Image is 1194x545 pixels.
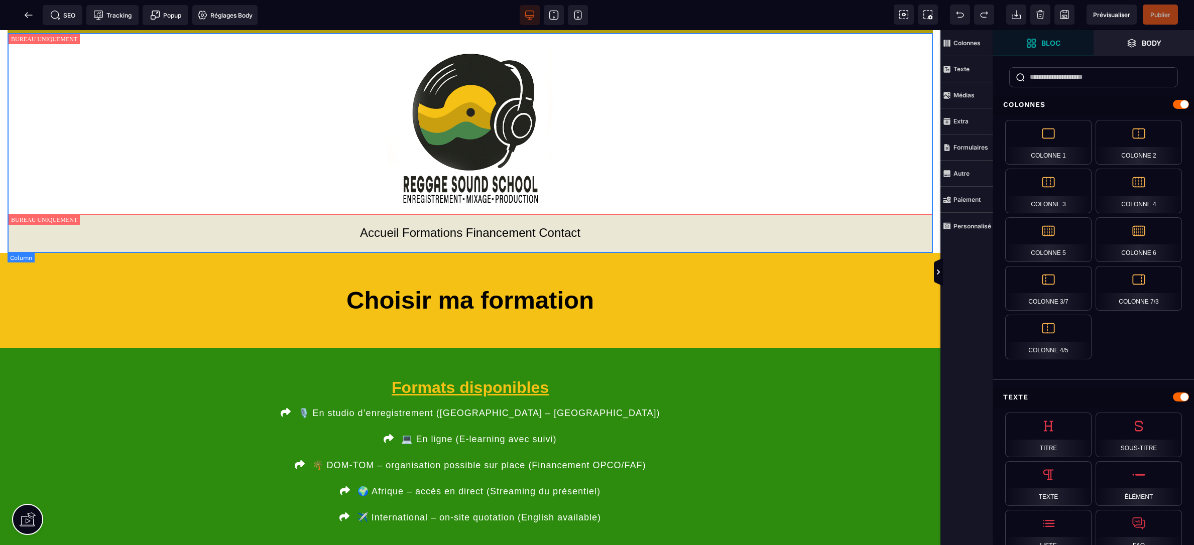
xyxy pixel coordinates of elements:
strong: Formulaires [953,144,988,151]
div: Colonne 4 [1096,169,1182,213]
span: Créer une alerte modale [143,5,188,25]
strong: Colonnes [953,39,981,47]
button: 🎙️ En studio d’enregistrement ([GEOGRAPHIC_DATA] – [GEOGRAPHIC_DATA]) [164,369,777,395]
strong: Texte [953,65,970,73]
span: Rétablir [974,5,994,25]
div: Colonne 2 [1096,120,1182,165]
a: Financement [466,196,536,209]
span: Défaire [950,5,970,25]
span: Publier [1150,11,1170,19]
h1: Choisir ma formation [157,250,784,290]
strong: Extra [953,117,969,125]
span: Voir tablette [544,5,564,25]
span: Extra [940,108,993,134]
div: Texte [1005,461,1092,506]
div: Colonne 5 [1005,217,1092,262]
span: Capture d'écran [918,5,938,25]
div: Élément [1096,461,1182,506]
div: Colonne 7/3 [1096,266,1182,311]
span: Aperçu [1087,5,1137,25]
strong: Autre [953,170,970,177]
span: Tracking [93,10,132,20]
a: Contact [539,196,580,209]
img: 4275e03cccdd2596e6c8e3e803fb8e3d_LOGO_REGGAE_SOUND_SCHOOL_2025_.png [388,16,553,182]
span: Retour [19,5,39,25]
strong: Bloc [1041,39,1060,47]
button: 🌴 DOM-TOM – organisation possible sur place (Financement OPCO/FAF) [164,422,777,448]
span: Importer [1006,5,1026,25]
span: Nettoyage [1030,5,1050,25]
span: Ouvrir les blocs [993,30,1094,56]
span: Réglages Body [197,10,253,20]
span: Prévisualiser [1093,11,1130,19]
button: ✈️ International – on-site quotation (English available) [164,474,777,500]
div: Colonnes [993,95,1194,114]
div: Colonne 4/5 [1005,315,1092,359]
strong: Médias [953,91,975,99]
span: Enregistrer [1054,5,1074,25]
span: Médias [940,82,993,108]
div: Sous-titre [1096,413,1182,457]
a: Formations [402,196,462,209]
span: Paiement [940,187,993,213]
span: Texte [940,56,993,82]
span: Favicon [192,5,258,25]
div: Titre [1005,413,1092,457]
span: Colonnes [940,30,993,56]
div: Colonne 3/7 [1005,266,1092,311]
span: Formulaires [940,134,993,161]
span: Autre [940,161,993,187]
button: 💻 En ligne (E-learning avec suivi) [164,395,777,422]
span: SEO [50,10,75,20]
div: Colonne 1 [1005,120,1092,165]
span: Voir les composants [894,5,914,25]
strong: Body [1142,39,1161,47]
a: Accueil [360,196,399,209]
div: Colonne 3 [1005,169,1092,213]
span: Ouvrir les calques [1094,30,1194,56]
div: Colonne 6 [1096,217,1182,262]
span: Personnalisé [940,213,993,239]
span: Popup [150,10,181,20]
span: Voir mobile [568,5,588,25]
strong: Personnalisé [953,222,991,230]
strong: Paiement [953,196,981,203]
span: Métadata SEO [43,5,82,25]
span: Afficher les vues [993,257,1003,288]
span: Code de suivi [86,5,139,25]
button: 🌍 Afrique – accès en direct (Streaming du présentiel) [164,448,777,474]
span: Enregistrer le contenu [1143,5,1178,25]
div: Texte [993,388,1194,406]
span: Voir bureau [520,5,540,25]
